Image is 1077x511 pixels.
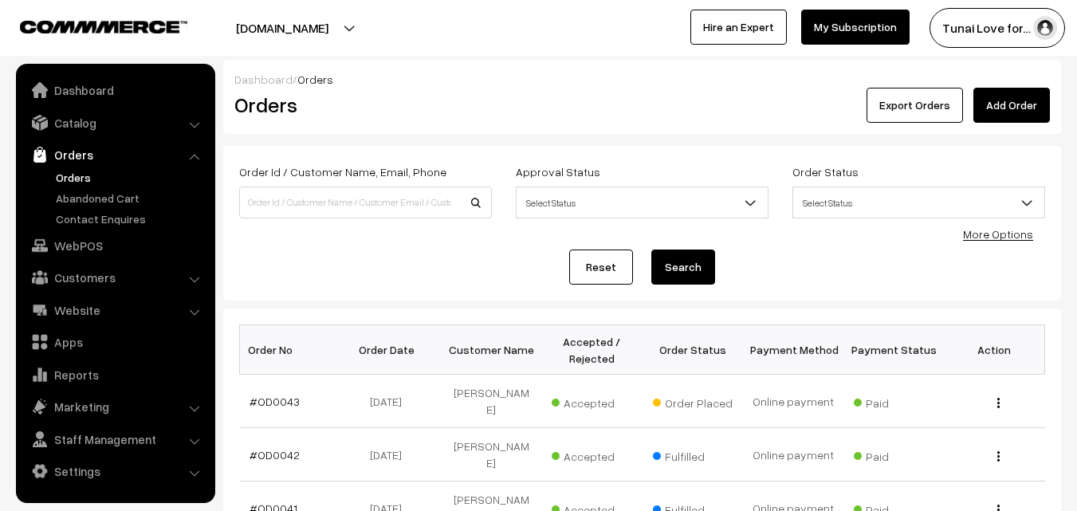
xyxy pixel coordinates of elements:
a: Customers [20,263,210,292]
th: Action [944,325,1044,375]
a: Settings [20,457,210,485]
td: [DATE] [340,428,441,482]
td: [PERSON_NAME] [441,428,541,482]
span: Orders [297,73,333,86]
span: Order Placed [653,391,733,411]
button: Export Orders [867,88,963,123]
a: Dashboard [20,76,210,104]
label: Approval Status [516,163,600,180]
button: Tunai Love for… [930,8,1065,48]
a: #OD0043 [250,395,300,408]
a: Reports [20,360,210,389]
th: Order No [240,325,340,375]
span: Select Status [792,187,1045,218]
a: Orders [20,140,210,169]
button: [DOMAIN_NAME] [180,8,384,48]
a: More Options [963,227,1033,241]
button: Search [651,250,715,285]
th: Payment Status [843,325,944,375]
a: Abandoned Cart [52,190,210,206]
td: Online payment [743,428,843,482]
th: Order Status [643,325,743,375]
div: / [234,71,1050,88]
img: Menu [997,451,1000,462]
th: Order Date [340,325,441,375]
img: COMMMERCE [20,21,187,33]
span: Accepted [552,444,631,465]
a: Catalog [20,108,210,137]
span: Paid [854,444,934,465]
h2: Orders [234,92,490,117]
th: Customer Name [441,325,541,375]
a: COMMMERCE [20,16,159,35]
span: Paid [854,391,934,411]
span: Select Status [516,187,768,218]
a: Dashboard [234,73,293,86]
span: Select Status [517,189,768,217]
span: Fulfilled [653,444,733,465]
th: Payment Method [743,325,843,375]
img: Menu [997,398,1000,408]
img: user [1033,16,1057,40]
a: Staff Management [20,425,210,454]
td: [PERSON_NAME] [441,375,541,428]
a: Website [20,296,210,324]
a: #OD0042 [250,448,300,462]
label: Order Status [792,163,859,180]
a: WebPOS [20,231,210,260]
a: Orders [52,169,210,186]
a: Add Order [973,88,1050,123]
span: Select Status [793,189,1044,217]
th: Accepted / Rejected [541,325,642,375]
a: Contact Enquires [52,210,210,227]
a: My Subscription [801,10,910,45]
a: Apps [20,328,210,356]
td: Online payment [743,375,843,428]
a: Hire an Expert [690,10,787,45]
a: Reset [569,250,633,285]
span: Accepted [552,391,631,411]
input: Order Id / Customer Name / Customer Email / Customer Phone [239,187,492,218]
label: Order Id / Customer Name, Email, Phone [239,163,446,180]
td: [DATE] [340,375,441,428]
a: Marketing [20,392,210,421]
